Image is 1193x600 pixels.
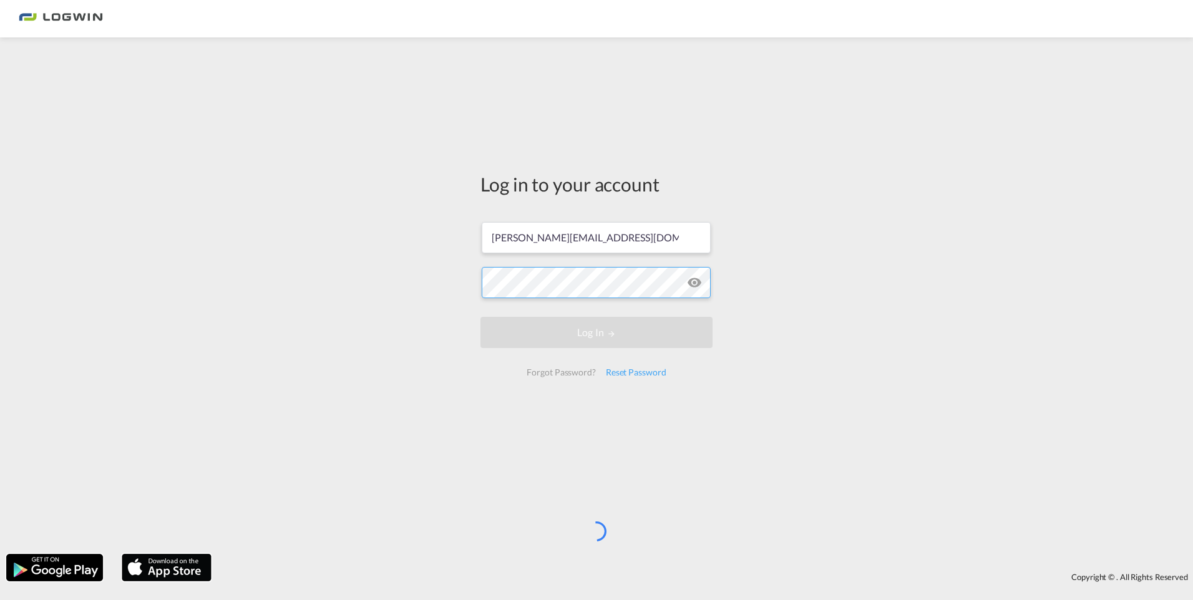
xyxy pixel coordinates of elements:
[601,361,671,384] div: Reset Password
[482,222,711,253] input: Enter email/phone number
[687,275,702,290] md-icon: icon-eye-off
[218,566,1193,588] div: Copyright © . All Rights Reserved
[5,553,104,583] img: google.png
[19,5,103,33] img: bc73a0e0d8c111efacd525e4c8ad7d32.png
[120,553,213,583] img: apple.png
[522,361,600,384] div: Forgot Password?
[480,171,713,197] div: Log in to your account
[480,317,713,348] button: LOGIN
